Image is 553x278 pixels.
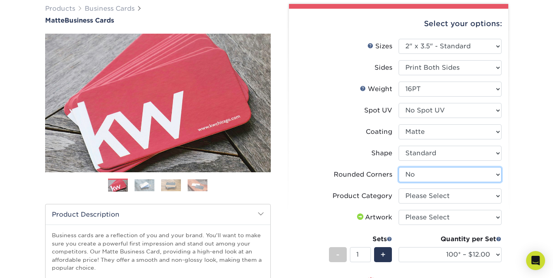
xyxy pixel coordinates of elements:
a: Products [45,5,75,12]
span: - [336,249,340,261]
div: Sides [374,63,392,72]
div: Artwork [355,213,392,222]
span: + [380,249,386,261]
div: Weight [360,84,392,94]
img: Business Cards 02 [135,179,154,191]
div: Open Intercom Messenger [526,251,545,270]
a: Business Cards [85,5,135,12]
div: Product Category [333,191,392,201]
img: Business Cards 03 [161,179,181,191]
div: Shape [371,149,392,158]
div: Select your options: [295,9,502,39]
img: Business Cards 04 [188,179,207,191]
div: Quantity per Set [399,234,502,244]
h2: Product Description [46,204,270,225]
a: MatteBusiness Cards [45,17,271,24]
div: Rounded Corners [334,170,392,179]
h1: Business Cards [45,17,271,24]
span: Matte [45,17,65,24]
div: Sets [329,234,392,244]
div: Coating [366,127,392,137]
div: Spot UV [364,106,392,115]
img: Business Cards 01 [108,176,128,196]
div: Sizes [367,42,392,51]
